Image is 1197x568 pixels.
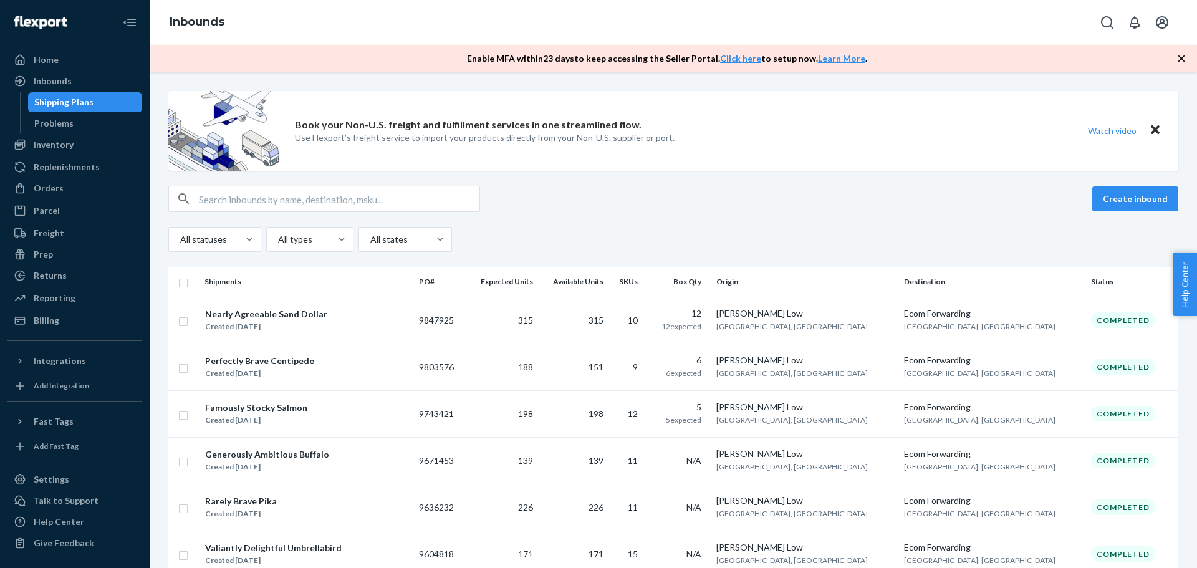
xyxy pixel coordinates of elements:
span: 139 [589,455,603,466]
p: Use Flexport’s freight service to import your products directly from your Non-U.S. supplier or port. [295,132,675,144]
div: Created [DATE] [205,508,277,520]
div: Problems [34,117,74,130]
a: Prep [7,244,142,264]
div: Add Integration [34,380,89,391]
a: Add Fast Tag [7,436,142,456]
div: Replenishments [34,161,100,173]
div: Home [34,54,59,66]
td: 9803576 [414,344,466,390]
div: Shipping Plans [34,96,94,108]
span: 12 [628,408,638,419]
div: Prep [34,248,53,261]
span: [GEOGRAPHIC_DATA], [GEOGRAPHIC_DATA] [904,509,1055,518]
td: 9847925 [414,297,466,344]
div: Freight [34,227,64,239]
div: Billing [34,314,59,327]
span: 9 [633,362,638,372]
div: Integrations [34,355,86,367]
a: Billing [7,310,142,330]
div: Talk to Support [34,494,99,507]
span: [GEOGRAPHIC_DATA], [GEOGRAPHIC_DATA] [904,462,1055,471]
a: Returns [7,266,142,286]
div: Fast Tags [34,415,74,428]
div: [PERSON_NAME] Low [716,541,894,554]
div: Completed [1091,453,1155,468]
th: Box Qty [648,267,711,297]
div: Returns [34,269,67,282]
p: Enable MFA within 23 days to keep accessing the Seller Portal. to setup now. . [467,52,867,65]
a: Replenishments [7,157,142,177]
div: [PERSON_NAME] Low [716,494,894,507]
button: Open notifications [1122,10,1147,35]
span: 151 [589,362,603,372]
span: [GEOGRAPHIC_DATA], [GEOGRAPHIC_DATA] [904,415,1055,425]
div: Valiantly Delightful Umbrellabird [205,542,342,554]
span: 10 [628,315,638,325]
span: [GEOGRAPHIC_DATA], [GEOGRAPHIC_DATA] [716,462,868,471]
th: Origin [711,267,899,297]
th: Expected Units [466,267,538,297]
span: 198 [589,408,603,419]
ol: breadcrumbs [160,4,234,41]
button: Help Center [1173,253,1197,316]
div: Completed [1091,406,1155,421]
div: Completed [1091,546,1155,562]
button: Integrations [7,351,142,371]
div: [PERSON_NAME] Low [716,307,894,320]
input: All states [369,233,370,246]
a: Click here [720,53,761,64]
span: 11 [628,455,638,466]
th: Available Units [538,267,608,297]
a: Settings [7,469,142,489]
div: 5 [653,401,701,413]
div: Give Feedback [34,537,94,549]
div: Completed [1091,359,1155,375]
button: Give Feedback [7,533,142,553]
span: 315 [518,315,533,325]
span: 171 [589,549,603,559]
a: Home [7,50,142,70]
a: Inbounds [7,71,142,91]
input: All statuses [179,233,180,246]
span: Support [25,9,70,20]
span: [GEOGRAPHIC_DATA], [GEOGRAPHIC_DATA] [716,368,868,378]
a: Freight [7,223,142,243]
span: 139 [518,455,533,466]
div: Ecom Forwarding [904,354,1082,367]
a: Inventory [7,135,142,155]
button: Close Navigation [117,10,142,35]
div: Rarely Brave Pika [205,495,277,508]
div: 12 [653,307,701,320]
th: PO# [414,267,466,297]
div: Famously Stocky Salmon [205,402,307,414]
span: 11 [628,502,638,513]
div: Created [DATE] [205,367,314,380]
div: Created [DATE] [205,461,329,473]
span: 12 expected [661,322,701,331]
div: Inventory [34,138,74,151]
div: Nearly Agreeable Sand Dollar [205,308,327,320]
span: 226 [589,502,603,513]
td: 9671453 [414,437,466,484]
div: Ecom Forwarding [904,448,1082,460]
div: Perfectly Brave Centipede [205,355,314,367]
div: Created [DATE] [205,320,327,333]
span: N/A [686,502,701,513]
input: All types [277,233,278,246]
div: Ecom Forwarding [904,494,1082,507]
span: 6 expected [666,368,701,378]
span: [GEOGRAPHIC_DATA], [GEOGRAPHIC_DATA] [716,415,868,425]
span: N/A [686,455,701,466]
button: Open account menu [1150,10,1175,35]
th: Shipments [199,267,414,297]
img: Flexport logo [14,16,67,29]
span: 15 [628,549,638,559]
span: 315 [589,315,603,325]
div: Ecom Forwarding [904,401,1082,413]
th: Destination [899,267,1087,297]
button: Create inbound [1092,186,1178,211]
button: Watch video [1080,122,1145,140]
span: 226 [518,502,533,513]
a: Reporting [7,288,142,308]
div: Completed [1091,499,1155,515]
